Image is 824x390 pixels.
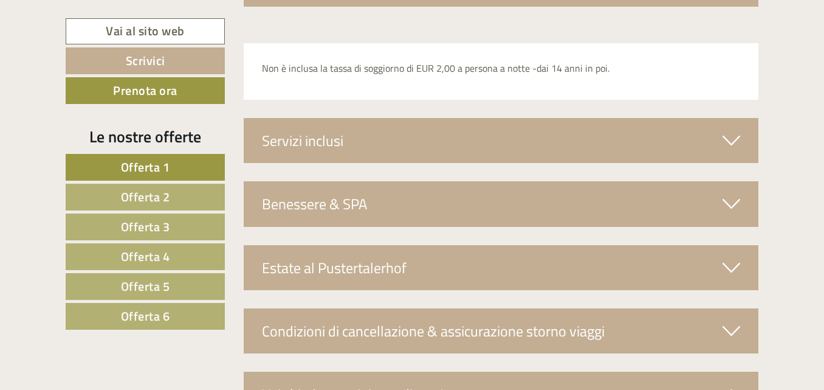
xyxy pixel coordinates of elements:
a: Scrivici [66,47,225,74]
a: Vai al sito web [66,18,225,44]
div: Le nostre offerte [66,125,225,148]
span: Offerta 5 [121,277,170,296]
div: Servizi inclusi [244,118,759,163]
div: Benessere & SPA [244,181,759,226]
span: Offerta 1 [121,158,170,176]
p: Non è inclusa la tassa di soggiorno di EUR 2,00 a persona a notte -dai 14 anni in poi. [262,61,741,75]
span: Offerta 3 [121,217,170,236]
a: Prenota ora [66,77,225,104]
small: 22:07 [176,127,461,135]
div: Estate al Pustertalerhof [244,245,759,290]
span: Offerta 2 [121,187,170,206]
div: giovedì [215,9,264,30]
div: [GEOGRAPHIC_DATA] [18,35,175,45]
small: 22:04 [18,59,175,68]
div: Buon giorno, come possiamo aiutarla? [9,33,181,70]
div: Condizioni di cancellazione & assicurazione storno viaggi [244,308,759,353]
div: Buonasera, sono molto interessata al vostro hotel, per quanto tempo sono valide le offerte che mi... [170,72,470,137]
span: Offerta 4 [121,247,170,266]
div: Lei [176,75,461,85]
button: Invia [415,315,479,342]
span: Offerta 6 [121,307,170,326]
